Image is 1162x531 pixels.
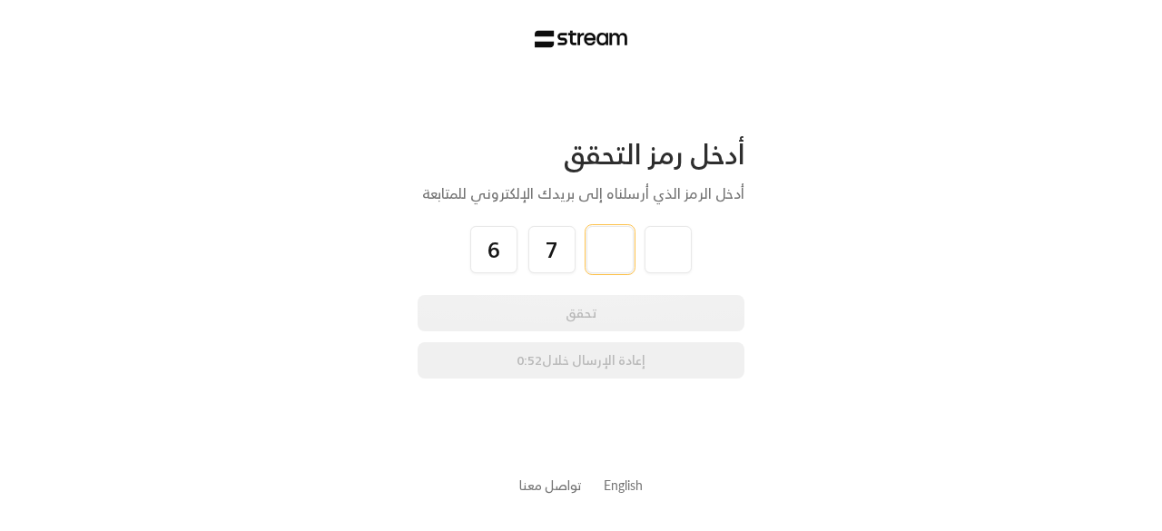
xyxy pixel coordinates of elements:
[418,137,744,172] div: أدخل رمز التحقق
[519,474,582,497] a: تواصل معنا
[535,30,628,48] img: Stream Logo
[604,468,643,502] a: English
[418,182,744,204] div: أدخل الرمز الذي أرسلناه إلى بريدك الإلكتروني للمتابعة
[519,476,582,495] button: تواصل معنا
